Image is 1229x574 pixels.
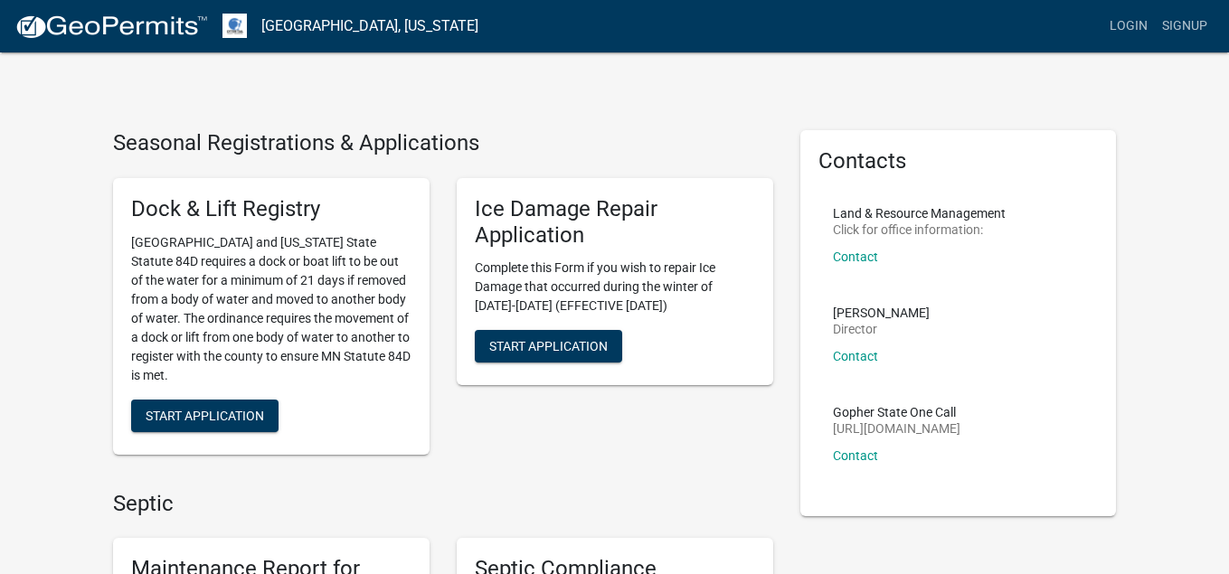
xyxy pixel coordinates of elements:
[475,196,755,249] h5: Ice Damage Repair Application
[833,207,1006,220] p: Land & Resource Management
[146,408,264,422] span: Start Application
[113,130,773,156] h4: Seasonal Registrations & Applications
[1102,9,1155,43] a: Login
[131,233,411,385] p: [GEOGRAPHIC_DATA] and [US_STATE] State Statute 84D requires a dock or boat lift to be out of the ...
[818,148,1099,174] h5: Contacts
[489,339,608,353] span: Start Application
[833,448,878,463] a: Contact
[833,323,930,335] p: Director
[222,14,247,38] img: Otter Tail County, Minnesota
[131,196,411,222] h5: Dock & Lift Registry
[261,11,478,42] a: [GEOGRAPHIC_DATA], [US_STATE]
[833,422,960,435] p: [URL][DOMAIN_NAME]
[131,400,279,432] button: Start Application
[113,491,773,517] h4: Septic
[833,349,878,363] a: Contact
[833,223,1006,236] p: Click for office information:
[475,330,622,362] button: Start Application
[833,306,930,319] p: [PERSON_NAME]
[1155,9,1215,43] a: Signup
[833,249,878,264] a: Contact
[833,406,960,419] p: Gopher State One Call
[475,259,755,315] p: Complete this Form if you wish to repair Ice Damage that occurred during the winter of [DATE]-[DA...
